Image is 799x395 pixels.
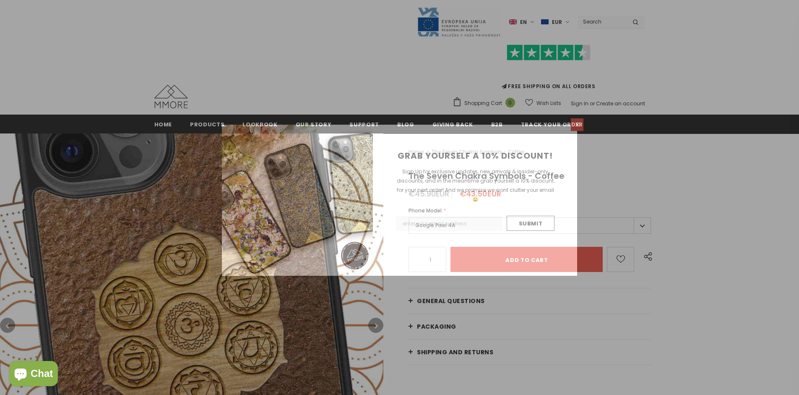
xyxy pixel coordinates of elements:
[396,216,502,231] input: Email Address
[571,118,583,131] a: Close
[397,168,554,203] span: Sign Up for exclusive updates, new arrivals & insider-only discounts, and in the meantime grab yo...
[398,150,553,162] span: GRAB YOURSELF A 10% DISCOUNT!
[7,361,60,388] inbox-online-store-chat: Shopify online store chat
[507,216,554,231] input: Submit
